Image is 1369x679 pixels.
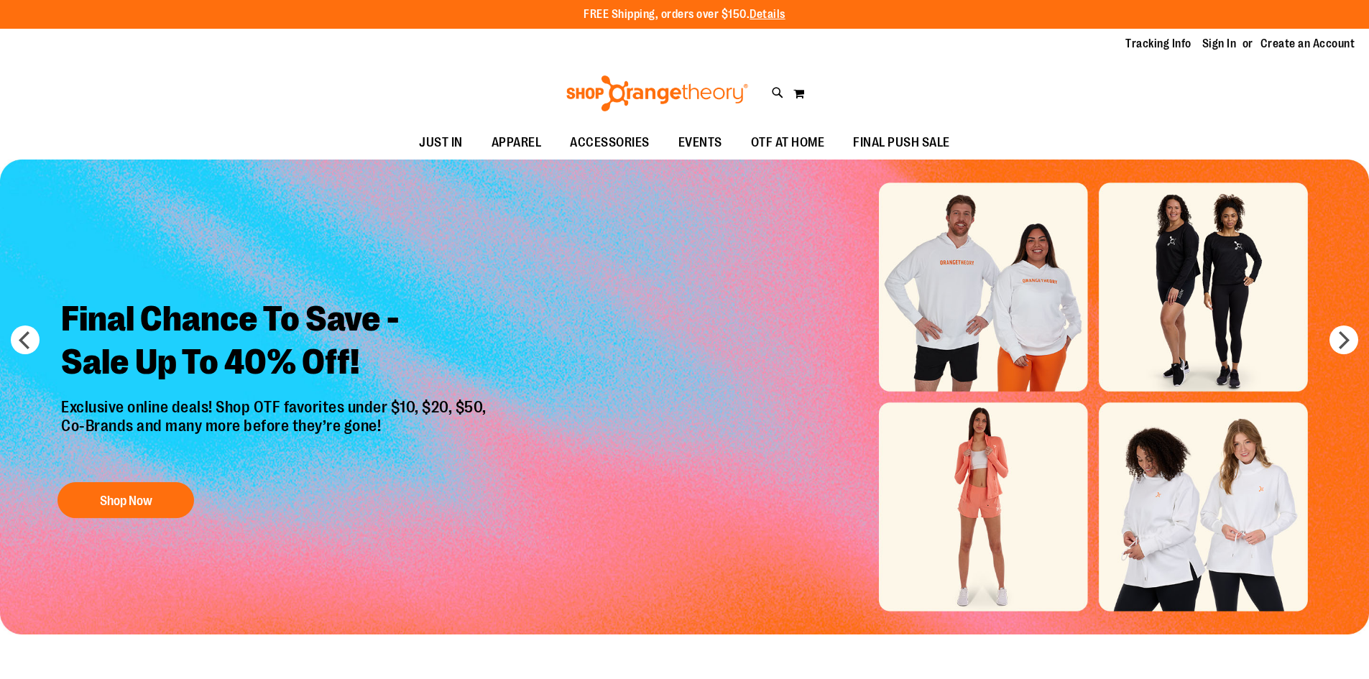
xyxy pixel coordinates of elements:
button: prev [11,325,40,354]
span: APPAREL [492,126,542,159]
p: Exclusive online deals! Shop OTF favorites under $10, $20, $50, Co-Brands and many more before th... [50,398,501,468]
a: JUST IN [405,126,477,160]
img: Shop Orangetheory [564,75,750,111]
span: EVENTS [678,126,722,159]
span: FINAL PUSH SALE [853,126,950,159]
a: ACCESSORIES [556,126,664,160]
span: OTF AT HOME [751,126,825,159]
a: Create an Account [1260,36,1355,52]
a: OTF AT HOME [737,126,839,160]
a: APPAREL [477,126,556,160]
a: Tracking Info [1125,36,1191,52]
button: Shop Now [57,482,194,518]
a: EVENTS [664,126,737,160]
a: Details [750,8,785,21]
span: ACCESSORIES [570,126,650,159]
p: FREE Shipping, orders over $150. [584,6,785,23]
a: Final Chance To Save -Sale Up To 40% Off! Exclusive online deals! Shop OTF favorites under $10, $... [50,287,501,526]
a: FINAL PUSH SALE [839,126,964,160]
button: next [1329,325,1358,354]
span: JUST IN [419,126,463,159]
h2: Final Chance To Save - Sale Up To 40% Off! [50,287,501,398]
a: Sign In [1202,36,1237,52]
